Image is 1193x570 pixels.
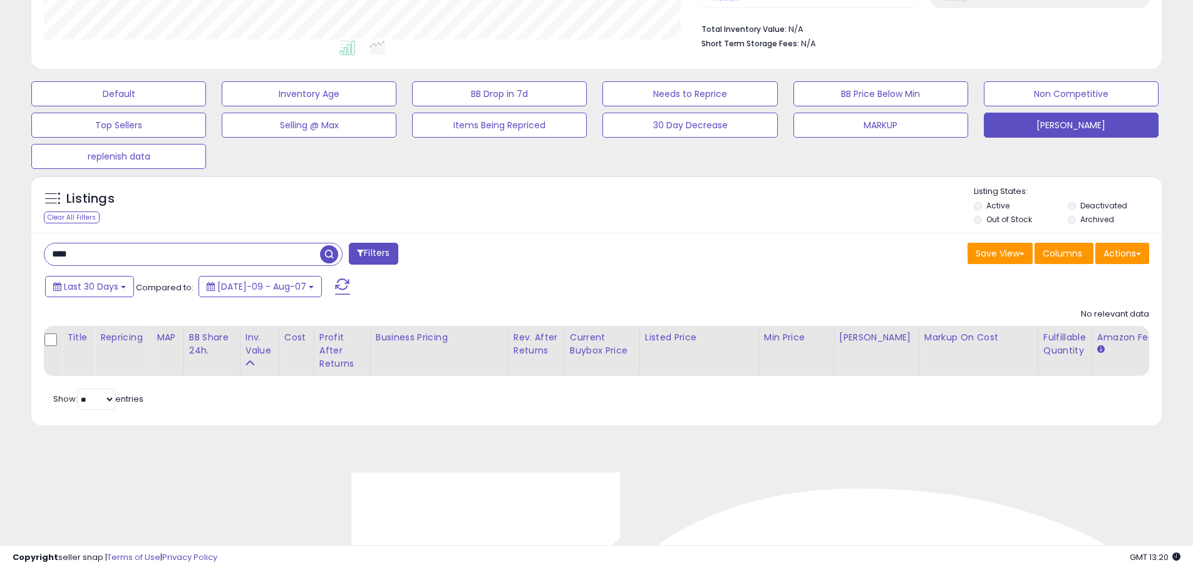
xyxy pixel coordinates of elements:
[602,81,777,106] button: Needs to Reprice
[1035,243,1093,264] button: Columns
[984,81,1159,106] button: Non Competitive
[974,186,1162,198] p: Listing States:
[217,280,306,293] span: [DATE]-09 - Aug-07
[1043,331,1087,357] div: Fulfillable Quantity
[284,331,309,344] div: Cost
[793,81,968,106] button: BB Price Below Min
[968,243,1033,264] button: Save View
[701,21,1140,36] li: N/A
[924,331,1033,344] div: Markup on Cost
[157,331,178,344] div: MAP
[31,81,206,106] button: Default
[66,190,115,208] h5: Listings
[570,331,634,357] div: Current Buybox Price
[349,243,398,265] button: Filters
[984,113,1159,138] button: [PERSON_NAME]
[793,113,968,138] button: MARKUP
[919,326,1038,376] th: The percentage added to the cost of goods (COGS) that forms the calculator for Min & Max prices.
[1081,308,1149,320] div: No relevant data
[986,200,1010,211] label: Active
[53,393,143,405] span: Show: entries
[45,276,134,297] button: Last 30 Days
[764,331,829,344] div: Min Price
[801,38,816,49] span: N/A
[136,282,194,293] span: Compared to:
[514,331,559,357] div: Rev. After Returns
[245,331,274,357] div: Inv. value
[31,144,206,169] button: replenish data
[986,214,1032,225] label: Out of Stock
[67,331,90,344] div: Title
[602,113,777,138] button: 30 Day Decrease
[701,38,799,49] b: Short Term Storage Fees:
[1080,214,1114,225] label: Archived
[1080,200,1127,211] label: Deactivated
[839,331,914,344] div: [PERSON_NAME]
[701,24,787,34] b: Total Inventory Value:
[1097,344,1105,355] small: Amazon Fees.
[412,113,587,138] button: Items Being Repriced
[31,113,206,138] button: Top Sellers
[189,331,235,357] div: BB Share 24h.
[222,81,396,106] button: Inventory Age
[64,280,118,293] span: Last 30 Days
[44,211,100,223] div: Clear All Filters
[1043,247,1082,260] span: Columns
[412,81,587,106] button: BB Drop in 7d
[100,331,146,344] div: Repricing
[645,331,753,344] div: Listed Price
[1095,243,1149,264] button: Actions
[376,331,503,344] div: Business Pricing
[222,113,396,138] button: Selling @ Max
[319,331,365,370] div: Profit After Returns
[199,276,322,297] button: [DATE]-09 - Aug-07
